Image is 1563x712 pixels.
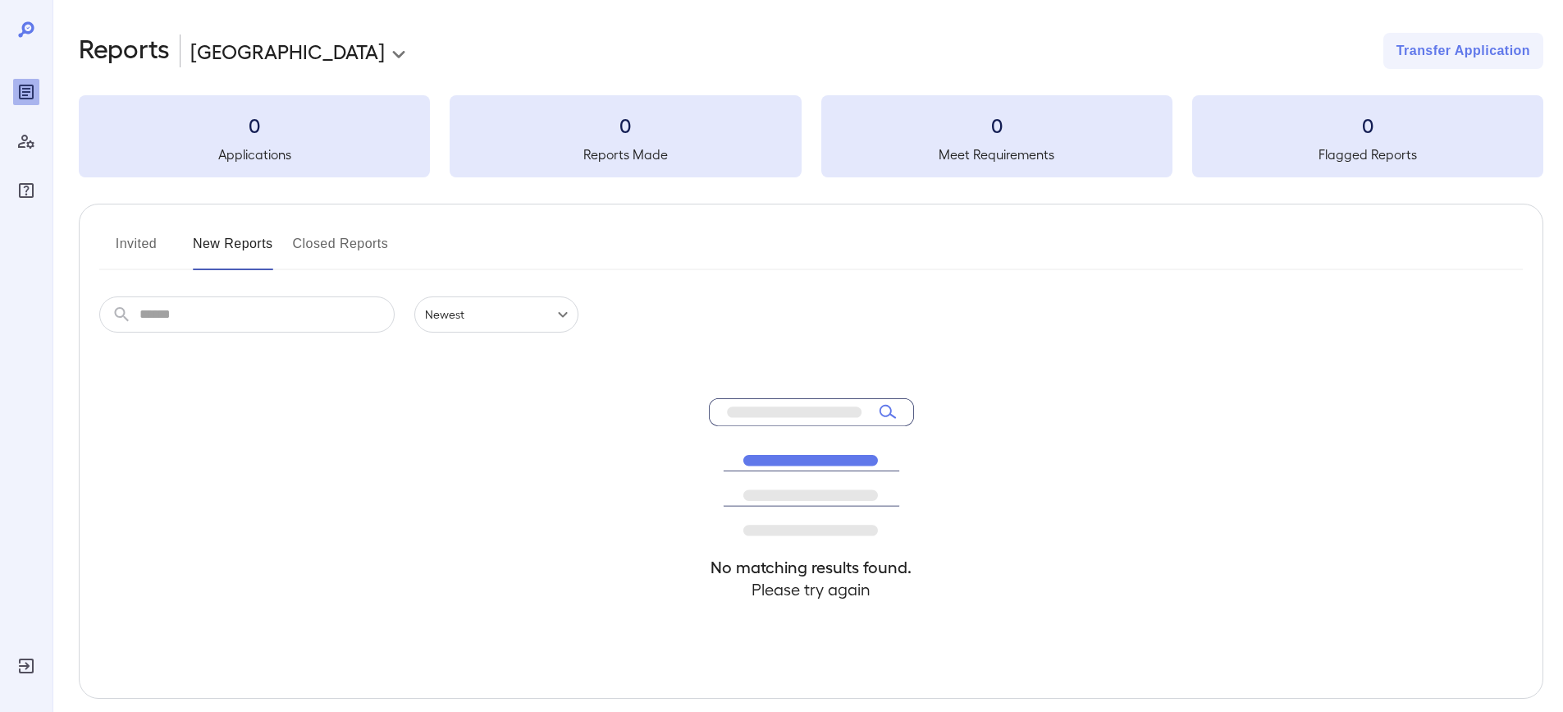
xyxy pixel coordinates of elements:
[79,95,1543,177] summary: 0Applications0Reports Made0Meet Requirements0Flagged Reports
[190,38,385,64] p: [GEOGRAPHIC_DATA]
[79,145,430,164] h5: Applications
[13,177,39,204] div: FAQ
[450,112,801,138] h3: 0
[821,112,1172,138] h3: 0
[99,231,173,270] button: Invited
[709,578,914,600] h4: Please try again
[13,653,39,679] div: Log Out
[1192,112,1543,138] h3: 0
[450,145,801,164] h5: Reports Made
[79,33,170,69] h2: Reports
[821,145,1172,164] h5: Meet Requirements
[709,556,914,578] h4: No matching results found.
[193,231,273,270] button: New Reports
[1192,145,1543,164] h5: Flagged Reports
[79,112,430,138] h3: 0
[13,128,39,154] div: Manage Users
[293,231,389,270] button: Closed Reports
[1383,33,1543,69] button: Transfer Application
[414,296,578,333] div: Newest
[13,79,39,105] div: Reports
